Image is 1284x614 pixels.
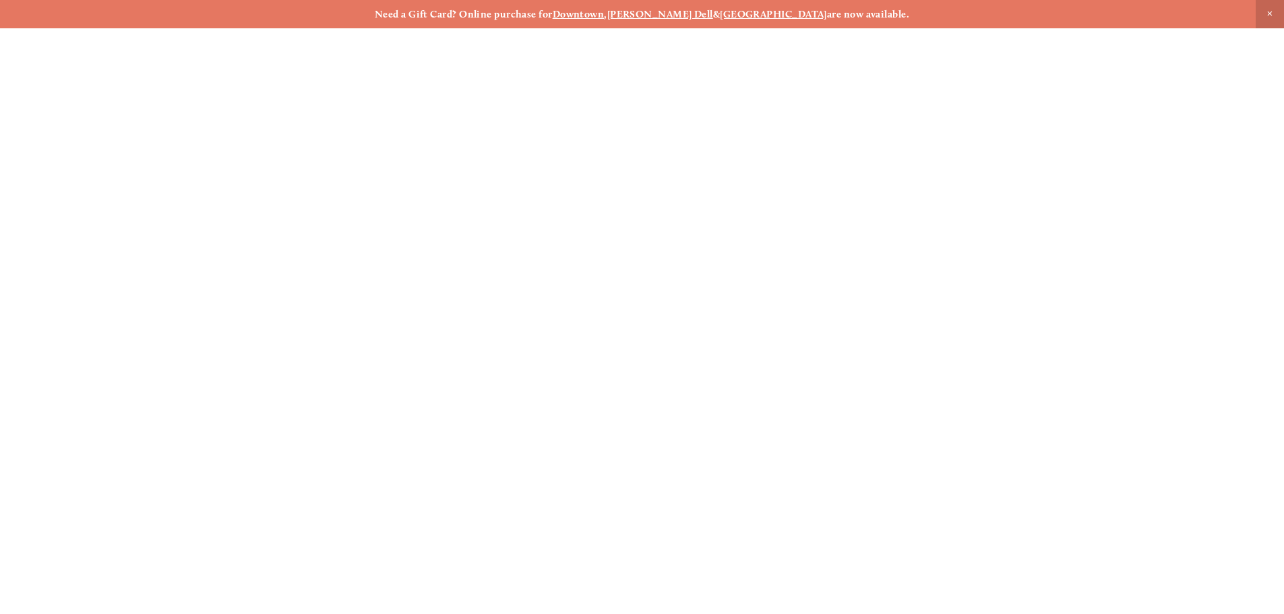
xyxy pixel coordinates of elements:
[375,8,553,20] strong: Need a Gift Card? Online purchase for
[713,8,720,20] strong: &
[607,8,713,20] a: [PERSON_NAME] Dell
[827,8,909,20] strong: are now available.
[553,8,605,20] a: Downtown
[604,8,607,20] strong: ,
[720,8,827,20] a: [GEOGRAPHIC_DATA]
